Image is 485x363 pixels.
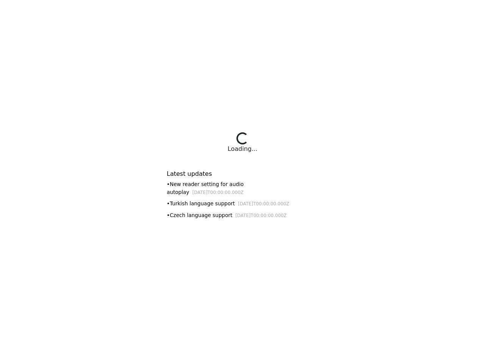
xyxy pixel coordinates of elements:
div: • Czech language support [167,211,318,219]
h6: Latest updates [167,170,318,177]
small: [DATE]T00:00:00.000Z [238,201,289,206]
small: [DATE]T00:00:00.000Z [192,190,244,195]
div: • Turkish language support [167,200,318,208]
small: [DATE]T00:00:00.000Z [235,213,287,218]
div: • New reader setting for audio autoplay [167,180,318,196]
div: Loading... [228,144,257,154]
